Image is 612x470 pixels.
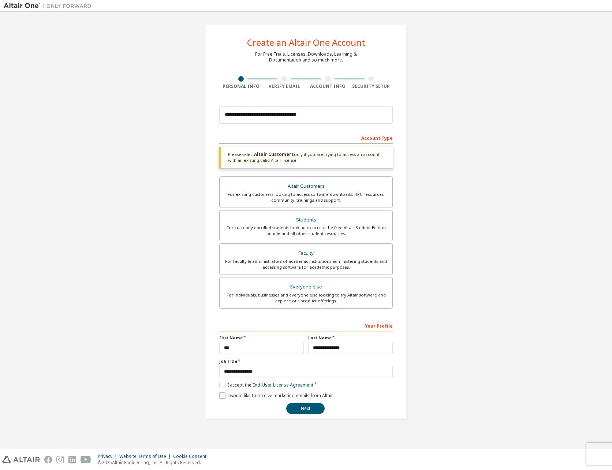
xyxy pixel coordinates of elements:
div: Faculty [224,248,388,258]
label: First Name [219,335,304,341]
div: Personal Info [219,83,263,89]
label: I would like to receive marketing emails from Altair [219,392,333,399]
b: Altair Customers [254,151,294,157]
a: End-User License Agreement [253,382,313,388]
img: youtube.svg [81,456,91,463]
img: facebook.svg [44,456,52,463]
label: Last Name [308,335,393,341]
img: instagram.svg [56,456,64,463]
img: linkedin.svg [68,456,76,463]
div: Website Terms of Use [119,454,173,459]
div: Cookie Consent [173,454,211,459]
div: Your Profile [219,320,393,331]
div: For individuals, businesses and everyone else looking to try Altair software and explore our prod... [224,292,388,304]
button: Next [286,403,325,414]
label: Job Title [219,358,393,364]
div: Everyone else [224,282,388,292]
div: Students [224,215,388,225]
div: For currently enrolled students looking to access the free Altair Student Edition bundle and all ... [224,225,388,236]
div: Privacy [98,454,119,459]
div: Altair Customers [224,181,388,191]
div: For faculty & administrators of academic institutions administering students and accessing softwa... [224,258,388,270]
div: Please select only if you are trying to access an account with an existing valid Altair license. [219,147,393,168]
div: Security Setup [350,83,393,89]
p: © 2025 Altair Engineering, Inc. All Rights Reserved. [98,459,211,466]
div: Account Type [219,132,393,143]
div: Verify Email [263,83,306,89]
img: Altair One [4,2,95,10]
label: I accept the [219,382,313,388]
div: For Free Trials, Licenses, Downloads, Learning & Documentation and so much more. [255,51,357,63]
img: altair_logo.svg [2,456,40,463]
div: For existing customers looking to access software downloads, HPC resources, community, trainings ... [224,191,388,203]
div: Create an Altair One Account [247,38,365,47]
div: Account Info [306,83,350,89]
